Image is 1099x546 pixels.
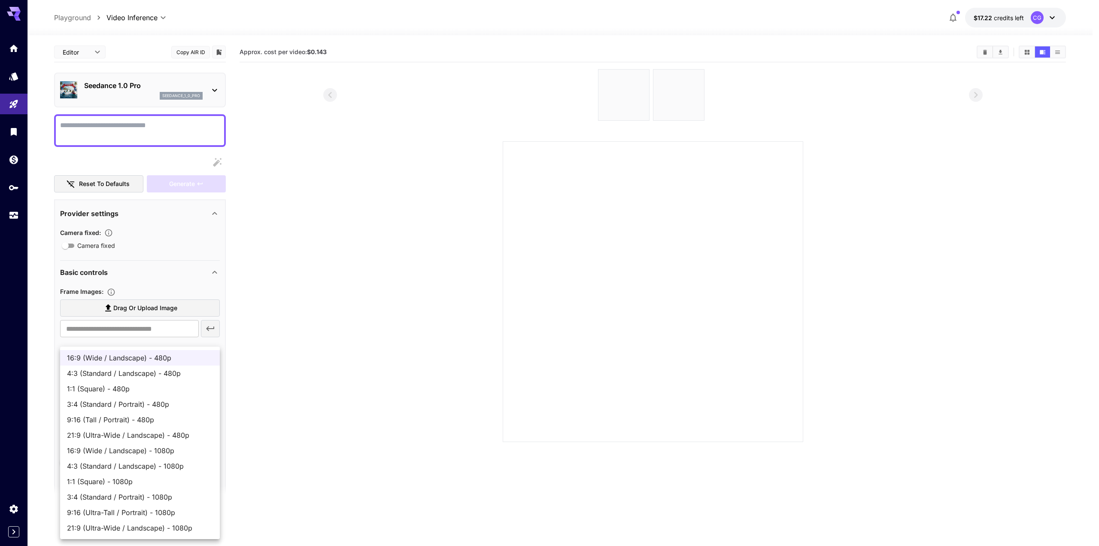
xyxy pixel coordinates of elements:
[67,492,213,502] span: 3:4 (Standard / Portrait) - 1080p
[67,384,213,394] span: 1:1 (Square) - 480p
[67,368,213,378] span: 4:3 (Standard / Landscape) - 480p
[67,507,213,518] span: 9:16 (Ultra-Tall / Portrait) - 1080p
[67,353,213,363] span: 16:9 (Wide / Landscape) - 480p
[67,430,213,440] span: 21:9 (Ultra-Wide / Landscape) - 480p
[67,399,213,409] span: 3:4 (Standard / Portrait) - 480p
[67,523,213,533] span: 21:9 (Ultra-Wide / Landscape) - 1080p
[67,445,213,456] span: 16:9 (Wide / Landscape) - 1080p
[67,415,213,425] span: 9:16 (Tall / Portrait) - 480p
[67,461,213,471] span: 4:3 (Standard / Landscape) - 1080p
[67,476,213,487] span: 1:1 (Square) - 1080p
